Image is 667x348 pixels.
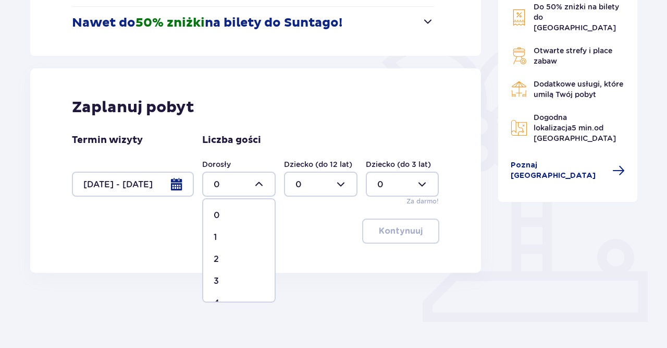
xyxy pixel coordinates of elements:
[72,134,143,147] p: Termin wizyty
[214,254,219,265] p: 2
[72,15,342,31] p: Nawet do na bilety do Suntago!
[534,80,623,99] span: Dodatkowe usługi, które umilą Twój pobyt
[534,3,619,32] span: Do 50% zniżki na bilety do [GEOGRAPHIC_DATA]
[214,275,219,287] p: 3
[511,119,527,136] img: Map Icon
[534,113,616,142] span: Dogodna lokalizacja od [GEOGRAPHIC_DATA]
[366,159,431,170] label: Dziecko (do 3 lat)
[534,46,612,65] span: Otwarte strefy i place zabaw
[511,160,607,181] span: Poznaj [GEOGRAPHIC_DATA]
[284,159,352,170] label: Dziecko (do 12 lat)
[511,9,527,26] img: Discount Icon
[406,197,439,206] p: Za darmo!
[72,98,194,117] p: Zaplanuj pobyt
[214,297,219,309] p: 4
[511,160,625,181] a: Poznaj [GEOGRAPHIC_DATA]
[511,81,527,98] img: Restaurant Icon
[214,232,217,243] p: 1
[202,159,231,170] label: Dorosły
[72,7,434,39] button: Nawet do50% zniżkina bilety do Suntago!
[202,134,261,147] p: Liczba gości
[362,219,439,244] button: Kontynuuj
[214,210,220,221] p: 0
[511,47,527,64] img: Grill Icon
[379,225,423,237] p: Kontynuuj
[135,15,205,31] span: 50% zniżki
[572,124,594,132] span: 5 min.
